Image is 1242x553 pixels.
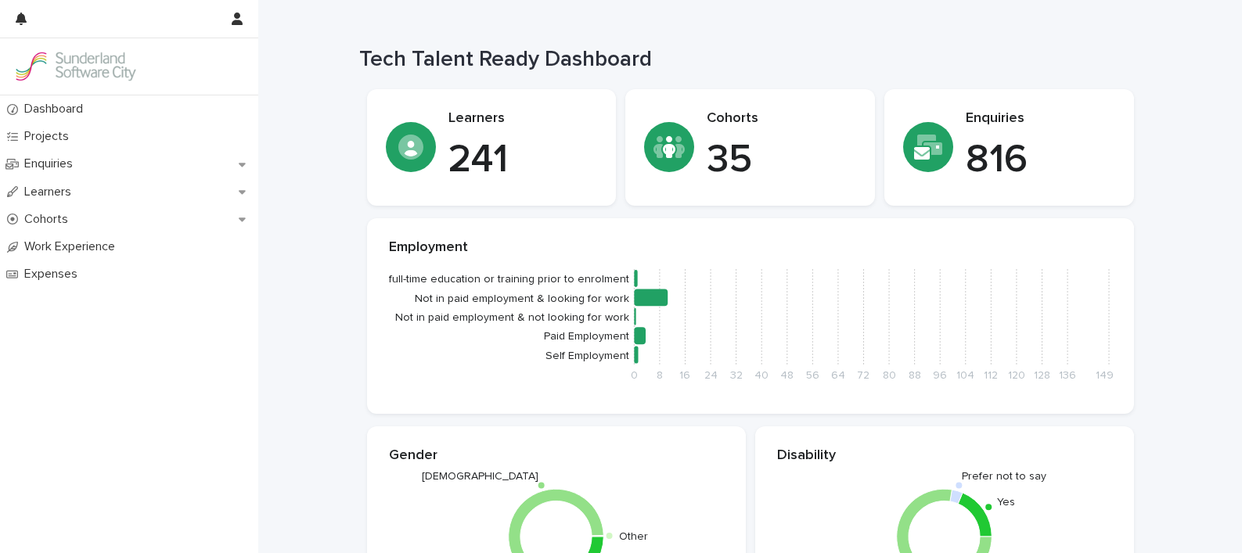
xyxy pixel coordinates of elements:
h1: Tech Talent Ready Dashboard [359,47,1126,74]
tspan: 72 [857,370,869,381]
p: 816 [966,137,1115,184]
p: Expenses [18,267,90,282]
p: 35 [707,137,856,184]
text: Other [619,531,648,542]
tspan: 40 [754,370,769,381]
p: Cohorts [18,212,81,227]
tspan: 112 [984,370,998,381]
p: Enquiries [18,156,85,171]
tspan: 136 [1059,370,1076,381]
tspan: 32 [729,370,742,381]
p: Learners [448,110,598,127]
tspan: 128 [1033,370,1049,381]
p: Disability [777,447,1112,465]
tspan: 24 [704,370,717,381]
tspan: 64 [830,370,844,381]
tspan: Self Employment [545,350,629,361]
p: Enquiries [966,110,1115,127]
tspan: 0 [630,370,637,381]
tspan: In full-time education or training prior to enrolment [377,275,629,285]
tspan: Not in paid employment & not looking for work [395,312,629,323]
text: Prefer not to say [962,472,1046,483]
p: Learners [18,185,84,199]
tspan: 120 [1007,370,1024,381]
p: Gender [389,447,724,465]
tspan: 48 [780,370,794,381]
tspan: 8 [656,370,662,381]
p: Employment [389,239,1112,257]
tspan: 96 [933,370,947,381]
p: Projects [18,129,81,144]
p: Work Experience [18,239,128,254]
tspan: 88 [908,370,920,381]
text: Yes [997,497,1015,508]
tspan: 104 [956,370,974,381]
tspan: Not in paid employment & looking for work [415,293,629,304]
img: GVzBcg19RCOYju8xzymn [13,51,138,82]
text: [DEMOGRAPHIC_DATA] [422,472,538,483]
tspan: Paid Employment [544,332,629,343]
tspan: 56 [805,370,819,381]
p: Dashboard [18,102,95,117]
tspan: 149 [1096,370,1114,381]
tspan: 80 [882,370,895,381]
p: Cohorts [707,110,856,127]
tspan: 16 [679,370,690,381]
p: 241 [448,137,598,184]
